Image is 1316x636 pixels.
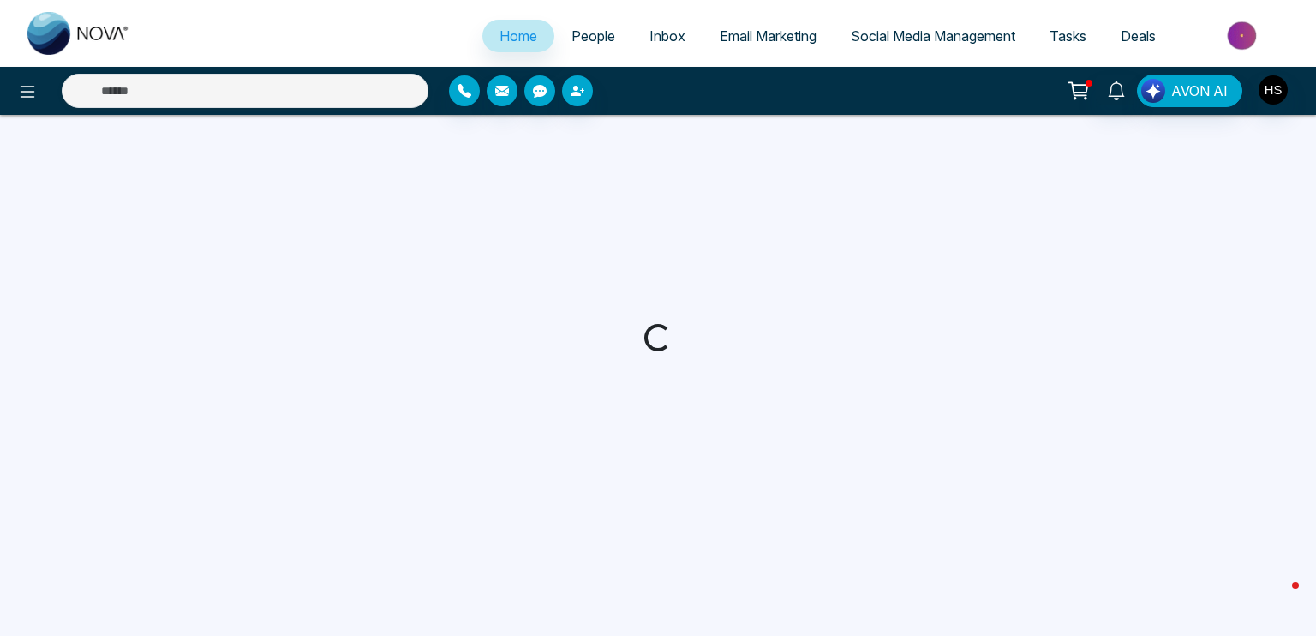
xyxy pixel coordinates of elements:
[632,20,703,52] a: Inbox
[851,27,1015,45] span: Social Media Management
[499,27,537,45] span: Home
[1121,27,1156,45] span: Deals
[649,27,685,45] span: Inbox
[554,20,632,52] a: People
[1032,20,1104,52] a: Tasks
[1137,75,1242,107] button: AVON AI
[1104,20,1173,52] a: Deals
[1259,75,1288,105] img: User Avatar
[1258,578,1299,619] iframe: Intercom live chat
[27,12,130,55] img: Nova CRM Logo
[1141,79,1165,103] img: Lead Flow
[1050,27,1086,45] span: Tasks
[571,27,615,45] span: People
[720,27,817,45] span: Email Marketing
[703,20,834,52] a: Email Marketing
[1181,16,1306,55] img: Market-place.gif
[482,20,554,52] a: Home
[834,20,1032,52] a: Social Media Management
[1171,81,1228,101] span: AVON AI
